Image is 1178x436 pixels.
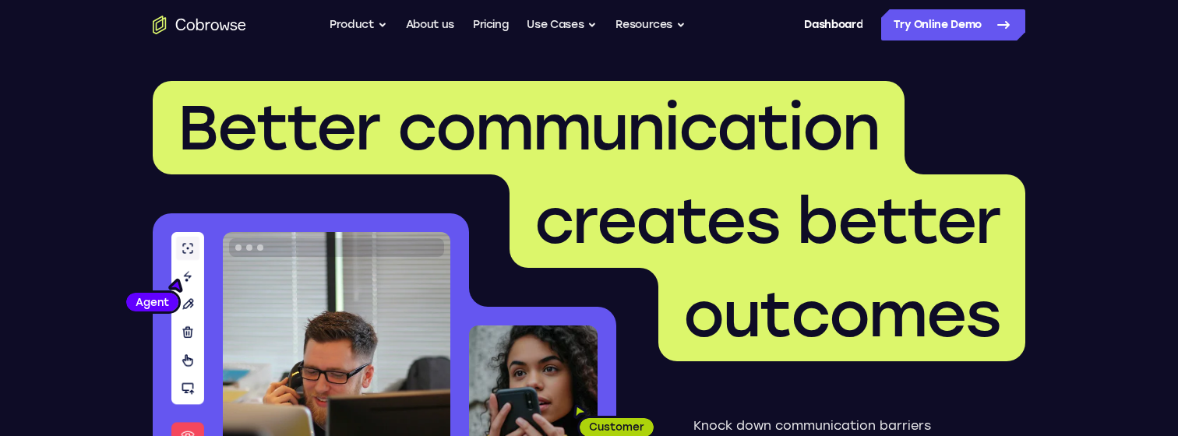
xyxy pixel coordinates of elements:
a: Try Online Demo [881,9,1025,40]
span: creates better [534,184,1000,258]
a: Pricing [473,9,509,40]
span: Better communication [178,90,880,165]
a: Dashboard [804,9,862,40]
button: Resources [615,9,686,40]
a: About us [406,9,454,40]
span: outcomes [683,277,1000,352]
a: Go to the home page [153,16,246,34]
button: Product [330,9,387,40]
button: Use Cases [527,9,597,40]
